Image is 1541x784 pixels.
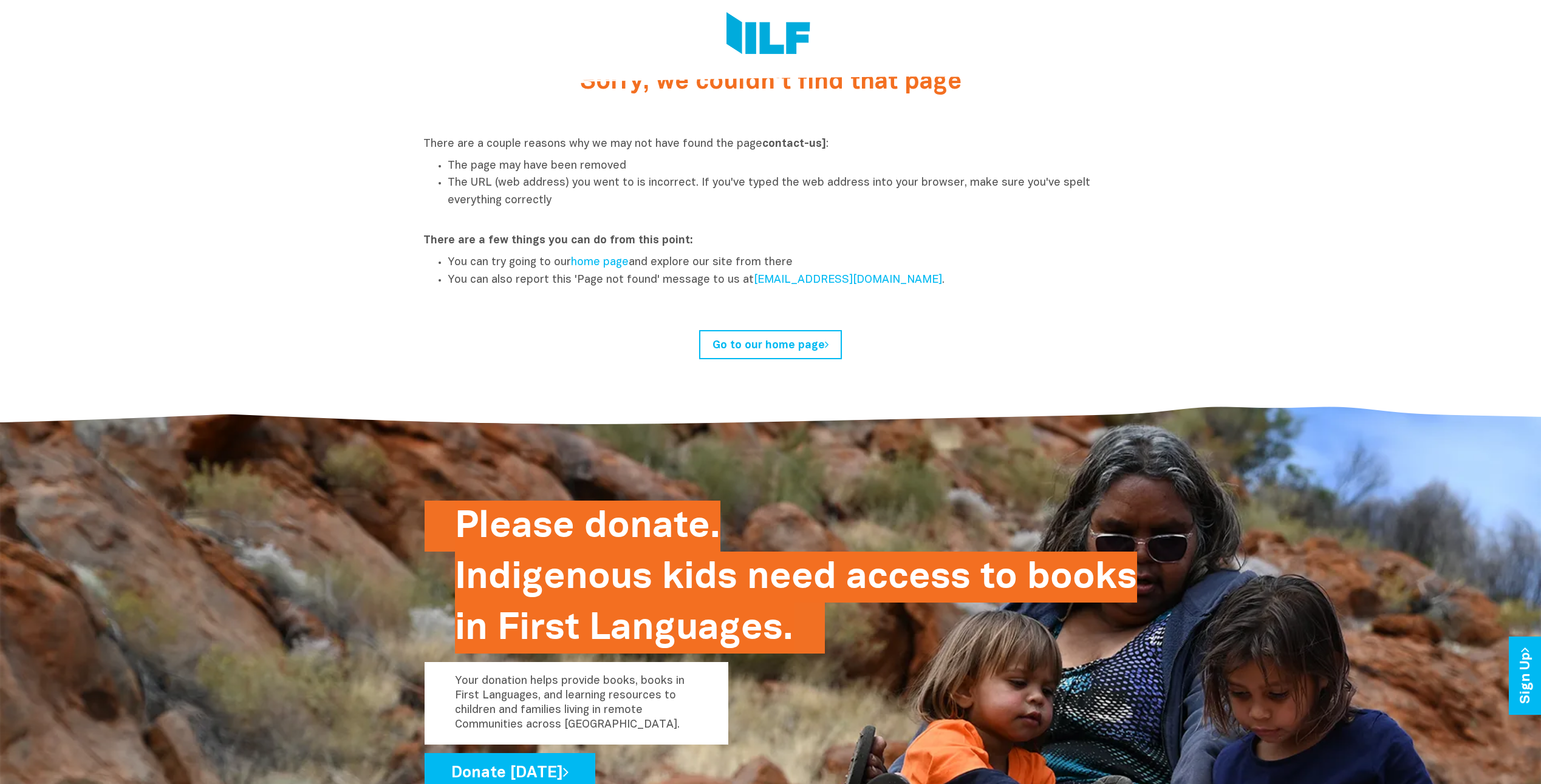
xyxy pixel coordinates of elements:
[423,235,693,246] strong: There are a few things you can do from this point:
[762,139,826,149] strong: contact-us]
[726,12,810,58] img: Logo
[448,254,1118,272] li: You can try going to our and explore our site from there
[455,501,1137,654] h2: Please donate. Indigenous kids need access to books in First Languages.
[448,272,1118,289] li: You can also report this 'Page not found' message to us at .
[423,137,1118,152] p: There are a couple reasons why we may not have found the page :
[448,175,1118,210] li: The URL (web address) you went to is incorrect. If you've typed the web address into your browser...
[699,330,842,359] a: Go to our home page
[448,158,1118,175] li: The page may have been removed
[754,275,942,285] a: [EMAIL_ADDRESS][DOMAIN_NAME]
[425,662,728,745] p: Your donation helps provide books, books in First Languages, and learning resources to children a...
[571,257,629,268] a: home page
